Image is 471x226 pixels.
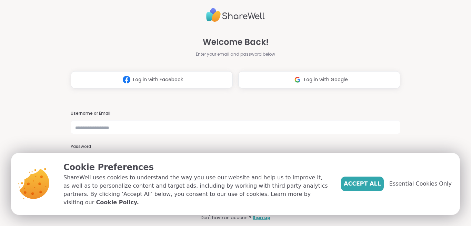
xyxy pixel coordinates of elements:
span: Essential Cookies Only [389,180,452,188]
span: Welcome Back! [203,36,269,48]
p: Cookie Preferences [63,161,330,173]
button: Accept All [341,177,384,191]
img: ShareWell Logomark [291,73,304,86]
h3: Password [71,144,400,150]
h3: Username or Email [71,111,400,116]
span: Log in with Google [304,76,348,83]
span: Don't have an account? [201,215,251,221]
a: Cookie Policy. [96,198,139,207]
span: Enter your email and password below [196,51,275,57]
button: Log in with Google [238,71,400,88]
img: ShareWell Logomark [120,73,133,86]
span: Accept All [344,180,381,188]
a: Sign up [253,215,270,221]
span: Log in with Facebook [133,76,183,83]
img: ShareWell Logo [206,5,265,25]
button: Log in with Facebook [71,71,233,88]
p: ShareWell uses cookies to understand the way you use our website and help us to improve it, as we... [63,173,330,207]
